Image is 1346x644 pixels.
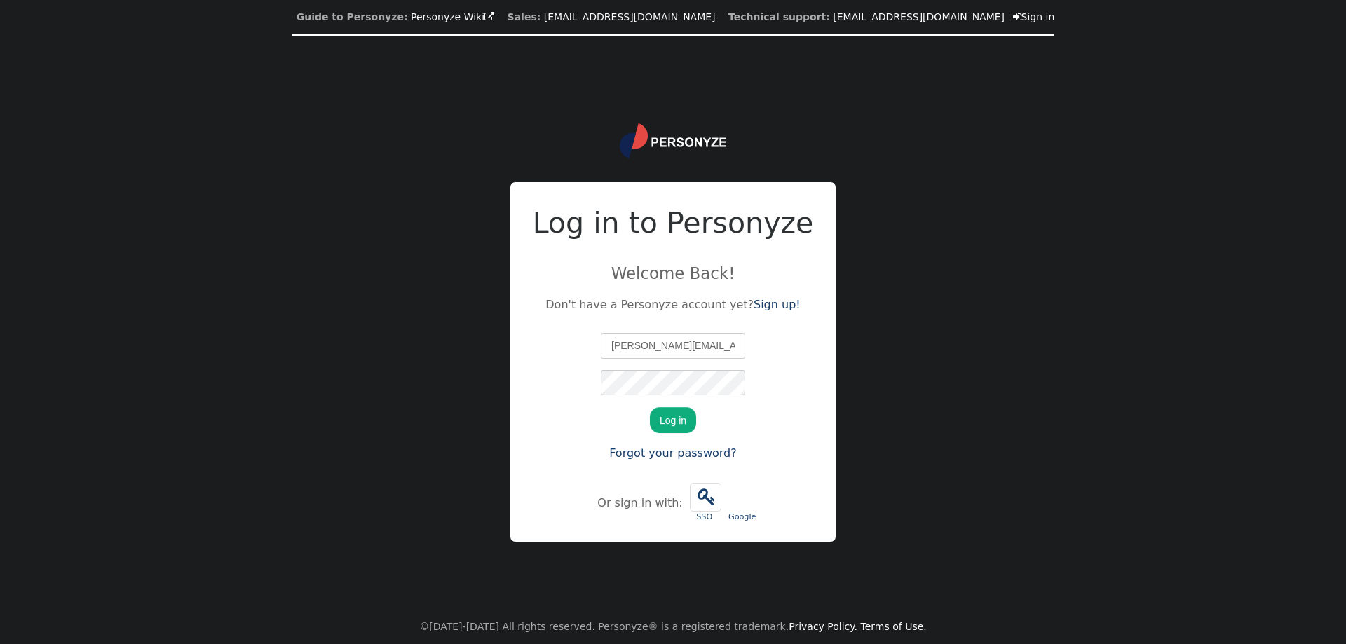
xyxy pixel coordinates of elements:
h2: Log in to Personyze [533,202,814,245]
p: Welcome Back! [533,261,814,285]
a: Sign in [1013,11,1055,22]
span:  [691,484,721,511]
span:  [484,12,494,22]
a: Forgot your password? [609,446,737,460]
iframe: Sign in with Google Button [720,482,765,513]
a: Personyze Wiki [411,11,494,22]
a: [EMAIL_ADDRESS][DOMAIN_NAME] [544,11,716,22]
a: [EMAIL_ADDRESS][DOMAIN_NAME] [833,11,1005,22]
b: Sales: [508,11,541,22]
a: Privacy Policy. [789,621,857,632]
a: Sign in with Google. Opens in new tab Google [725,477,760,530]
div: Google [728,512,756,523]
b: Guide to Personyze: [297,11,408,22]
b: Technical support: [728,11,830,22]
img: logo.svg [620,123,726,158]
input: Email [601,333,745,358]
div: Or sign in with: [597,495,686,512]
center: ©[DATE]-[DATE] All rights reserved. Personyze® is a registered trademark. [419,610,927,644]
p: Don't have a Personyze account yet? [533,296,814,313]
a: Terms of Use. [861,621,927,632]
div: SSO [690,512,719,523]
div: Sign in with Google. Opens in new tab [728,482,756,513]
a:  SSO [686,476,725,530]
button: Log in [650,407,696,432]
span:  [1013,12,1021,22]
a: Sign up! [754,298,801,311]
